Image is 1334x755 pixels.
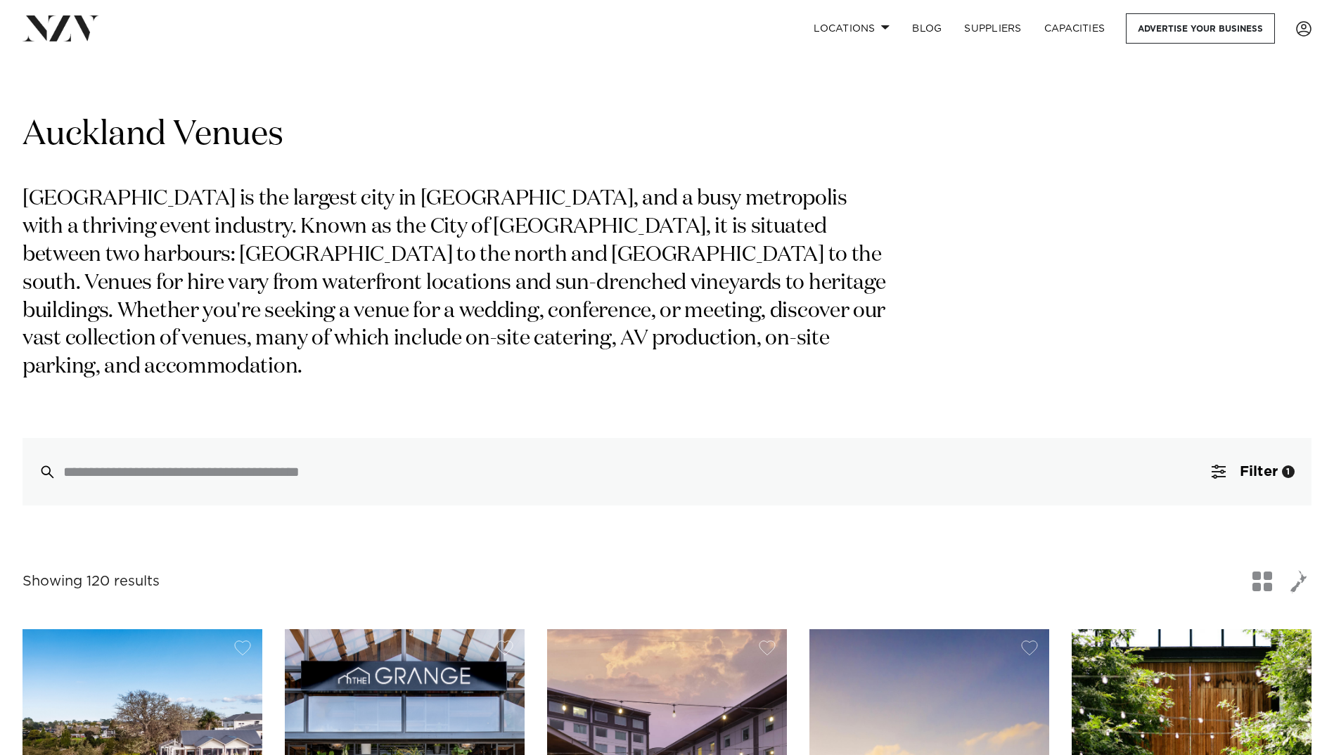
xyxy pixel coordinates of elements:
[1240,465,1278,479] span: Filter
[23,113,1311,157] h1: Auckland Venues
[23,15,99,41] img: nzv-logo.png
[1195,438,1311,505] button: Filter1
[953,13,1032,44] a: SUPPLIERS
[802,13,901,44] a: Locations
[1033,13,1117,44] a: Capacities
[23,186,892,382] p: [GEOGRAPHIC_DATA] is the largest city in [GEOGRAPHIC_DATA], and a busy metropolis with a thriving...
[1126,13,1275,44] a: Advertise your business
[23,571,160,593] div: Showing 120 results
[1282,465,1295,478] div: 1
[901,13,953,44] a: BLOG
